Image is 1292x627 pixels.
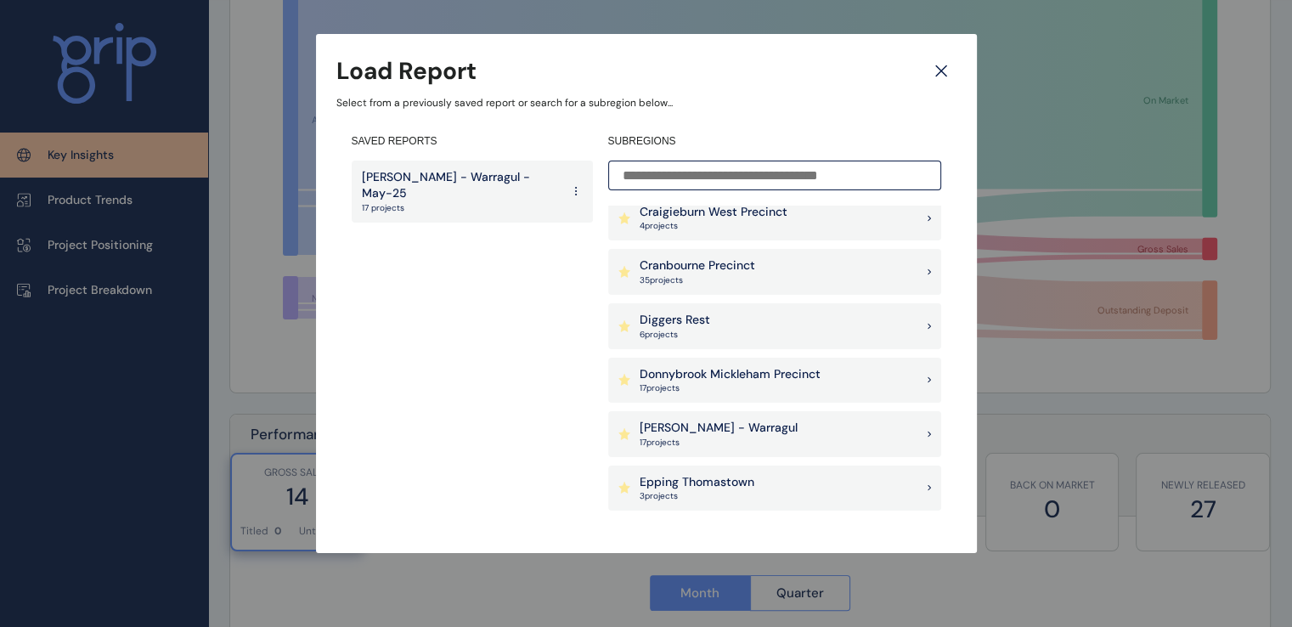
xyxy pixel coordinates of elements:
p: 35 project s [640,274,755,286]
p: Donnybrook Mickleham Precinct [640,366,821,383]
h4: SUBREGIONS [608,134,941,149]
p: 17 project s [640,382,821,394]
p: Craigieburn West Precinct [640,204,787,221]
h4: SAVED REPORTS [352,134,593,149]
p: 17 project s [640,437,798,449]
p: 6 project s [640,329,710,341]
p: Epping Thomastown [640,474,754,491]
p: [PERSON_NAME] - Warragul - May-25 [362,169,561,202]
p: 4 project s [640,220,787,232]
p: [PERSON_NAME] - Warragul [640,420,798,437]
p: 17 projects [362,202,561,214]
p: Diggers Rest [640,312,710,329]
h3: Load Report [336,54,477,88]
p: Select from a previously saved report or search for a subregion below... [336,96,956,110]
p: 3 project s [640,490,754,502]
p: Cranbourne Precinct [640,257,755,274]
